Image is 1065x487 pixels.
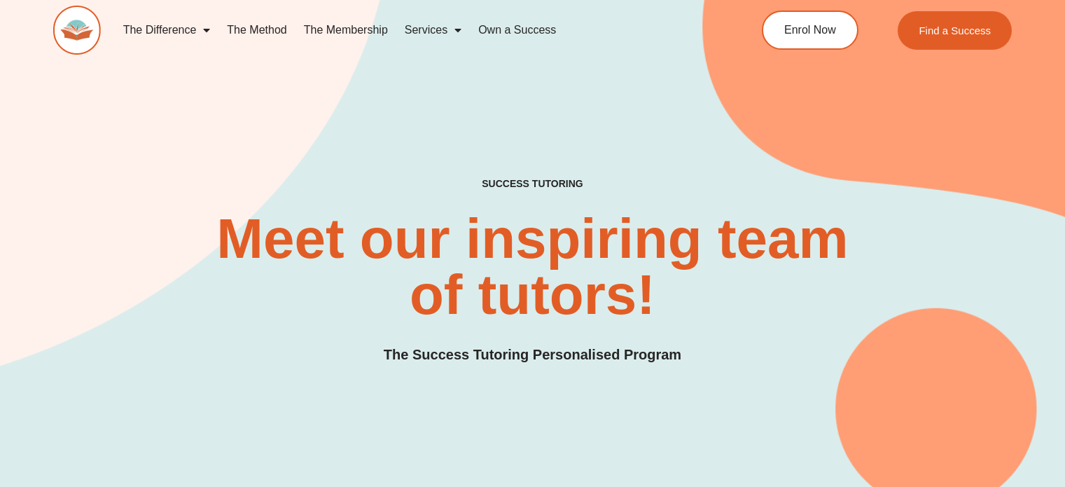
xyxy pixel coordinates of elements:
[295,14,396,46] a: The Membership
[470,14,564,46] a: Own a Success
[218,14,295,46] a: The Method
[115,14,219,46] a: The Difference
[396,14,470,46] a: Services
[391,178,674,190] h4: SUCCESS TUTORING​
[115,14,707,46] nav: Menu
[784,25,836,36] span: Enrol Now
[211,211,854,323] h2: Meet our inspiring team of tutors!
[384,344,681,366] h3: The Success Tutoring Personalised Program
[898,11,1012,50] a: Find a Success
[762,11,858,50] a: Enrol Now
[919,25,991,36] span: Find a Success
